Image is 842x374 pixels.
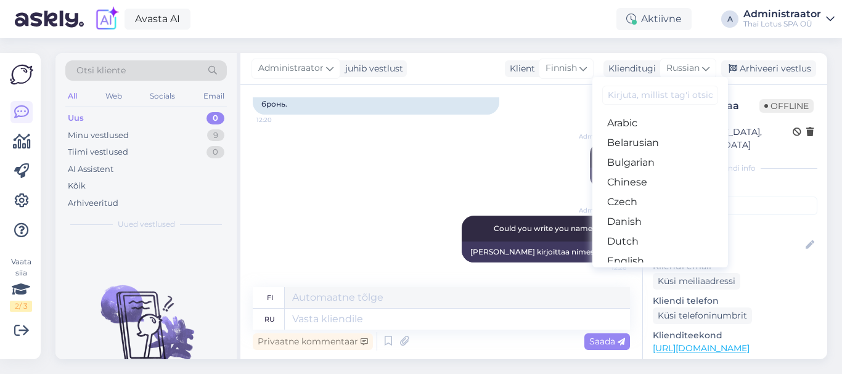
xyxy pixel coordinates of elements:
a: Chinese [592,173,728,192]
div: Kliendi info [653,163,817,174]
div: Web [103,88,125,104]
div: Arhiveeritud [68,197,118,209]
div: Administraator [743,9,821,19]
a: Bulgarian [592,153,728,173]
span: Saada [589,336,625,347]
a: Belarusian [592,133,728,153]
img: explore-ai [94,6,120,32]
div: Tiimi vestlused [68,146,128,158]
span: 12:20 [256,115,303,124]
div: Uus [68,112,84,124]
div: 9 [207,129,224,142]
div: Küsi meiliaadressi [653,273,740,290]
div: 0 [206,146,224,158]
a: Dutch [592,232,728,251]
div: Thai Lotus SPA OÜ [743,19,821,29]
div: Klient [505,62,535,75]
div: Socials [147,88,178,104]
span: 12:26 [580,189,626,198]
div: Vaata siia [10,256,32,312]
div: Kõik [68,180,86,192]
div: AI Assistent [68,163,113,176]
p: Kliendi nimi [653,220,817,233]
p: Kliendi telefon [653,295,817,307]
span: Offline [759,99,814,113]
img: No chats [55,263,237,374]
span: Administraator [579,132,626,141]
div: ru [264,309,275,330]
span: Administraator [258,62,324,75]
div: fi [267,287,273,308]
input: Lisa tag [653,197,817,215]
a: [URL][DOMAIN_NAME] [653,343,750,354]
span: Otsi kliente [76,64,126,77]
div: juhib vestlust [340,62,403,75]
div: Arhiveeri vestlus [721,60,816,77]
div: A [721,10,738,28]
div: Küsi telefoninumbrit [653,307,752,324]
a: Czech [592,192,728,212]
div: Minu vestlused [68,129,129,142]
div: Aktiivne [616,8,692,30]
div: Privaatne kommentaar [253,333,373,350]
div: All [65,88,80,104]
p: Kliendi tag'id [653,181,817,194]
input: Kirjuta, millist tag'i otsid [602,86,718,105]
div: [PERSON_NAME] kirjoittaa nimesi, kiitos. [462,242,630,262]
span: Administraator [579,206,626,215]
p: Kliendi email [653,260,817,273]
div: 2 / 3 [10,301,32,312]
p: Vaata edasi ... [653,359,817,370]
div: Email [201,88,227,104]
div: Hei! [590,168,630,189]
span: Could you write you name, please. [494,224,621,233]
div: Klienditugi [603,62,656,75]
div: 0 [206,112,224,124]
p: Klienditeekond [653,329,817,342]
a: Arabic [592,113,728,133]
a: Avasta AI [125,9,190,30]
span: Russian [666,62,700,75]
a: Danish [592,212,728,232]
img: Askly Logo [10,63,33,86]
span: Finnish [546,62,577,75]
input: Lisa nimi [653,238,803,252]
a: AdministraatorThai Lotus SPA OÜ [743,9,835,29]
a: English [592,251,728,271]
span: 12:26 [580,263,626,272]
span: Uued vestlused [118,219,175,230]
